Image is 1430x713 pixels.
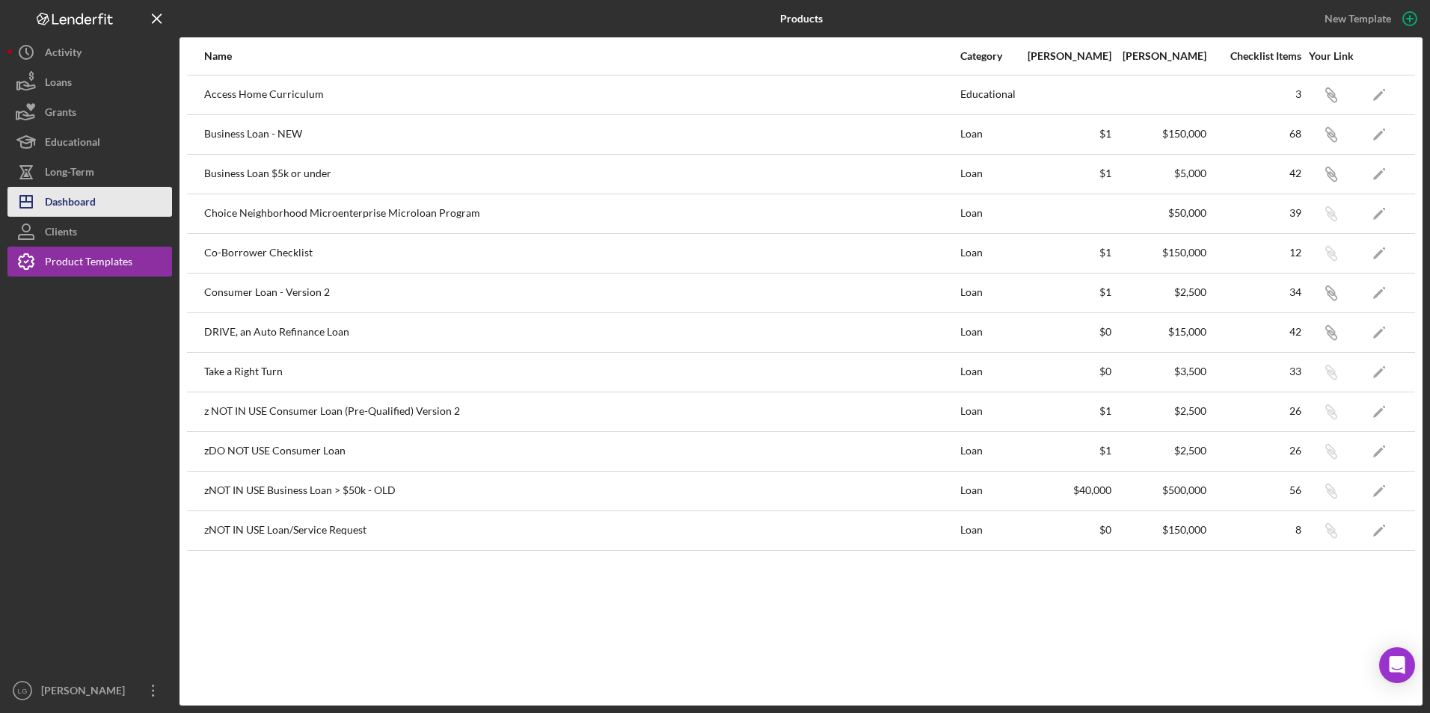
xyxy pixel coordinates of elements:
div: Loan [960,433,1016,470]
div: Dashboard [45,187,96,220]
div: zDO NOT USE Consumer Loan [204,433,959,470]
div: $1 [1018,167,1111,179]
div: $0 [1018,326,1111,338]
div: $1 [1018,445,1111,457]
div: [PERSON_NAME] [37,676,135,709]
div: Loan [960,354,1016,391]
div: $150,000 [1113,524,1206,536]
div: Co-Borrower Checklist [204,235,959,272]
div: New Template [1325,7,1391,30]
div: Loan [960,195,1016,232]
div: $0 [1018,524,1111,536]
div: Grants [45,97,76,131]
div: Long-Term [45,157,94,191]
button: New Template [1316,7,1423,30]
div: Your Link [1303,50,1359,62]
div: $1 [1018,247,1111,259]
div: Business Loan $5k or under [204,155,959,193]
div: $1 [1018,286,1111,298]
div: zNOT IN USE Business Loan > $50k - OLD [204,472,959,510]
div: $2,500 [1113,286,1206,298]
div: Loan [960,393,1016,430]
div: $150,000 [1113,247,1206,259]
div: $5,000 [1113,167,1206,179]
div: Clients [45,217,77,250]
div: Choice Neighborhood Microenterprise Microloan Program [204,195,959,232]
div: zNOT IN USE Loan/Service Request [204,512,959,549]
button: Dashboard [7,187,172,217]
div: Checklist Items [1208,50,1301,62]
div: [PERSON_NAME] [1113,50,1206,62]
div: DRIVE, an Auto Refinance Loan [204,314,959,351]
div: 12 [1208,247,1301,259]
div: $3,500 [1113,365,1206,377]
div: $50,000 [1113,207,1206,219]
div: 42 [1208,326,1301,338]
div: 42 [1208,167,1301,179]
div: $40,000 [1018,484,1111,496]
div: [PERSON_NAME] [1018,50,1111,62]
div: Name [204,50,959,62]
b: Products [780,13,823,25]
div: Educational [960,76,1016,114]
div: Loan [960,155,1016,193]
div: Category [960,50,1016,62]
div: Loan [960,116,1016,153]
div: 26 [1208,445,1301,457]
div: $15,000 [1113,326,1206,338]
div: $2,500 [1113,445,1206,457]
div: 26 [1208,405,1301,417]
div: Loan [960,314,1016,351]
button: Activity [7,37,172,67]
div: 33 [1208,365,1301,377]
div: z NOT IN USE Consumer Loan (Pre-Qualified) Version 2 [204,393,959,430]
div: 34 [1208,286,1301,298]
button: Product Templates [7,247,172,277]
div: Loan [960,274,1016,312]
div: Product Templates [45,247,132,280]
div: Open Intercom Messenger [1379,647,1415,683]
div: Consumer Loan - Version 2 [204,274,959,312]
div: Take a Right Turn [204,354,959,391]
button: Educational [7,127,172,157]
div: Loans [45,67,72,101]
div: Business Loan - NEW [204,116,959,153]
div: Access Home Curriculum [204,76,959,114]
div: Loan [960,512,1016,549]
text: LG [18,687,28,695]
button: LG[PERSON_NAME] [7,676,172,706]
div: Educational [45,127,100,161]
div: $150,000 [1113,128,1206,140]
div: $500,000 [1113,484,1206,496]
div: 56 [1208,484,1301,496]
div: Loan [960,472,1016,510]
div: $0 [1018,365,1111,377]
div: 8 [1208,524,1301,536]
button: Long-Term [7,157,172,187]
div: $1 [1018,128,1111,140]
div: 68 [1208,128,1301,140]
button: Loans [7,67,172,97]
div: $1 [1018,405,1111,417]
div: 3 [1208,88,1301,100]
button: Grants [7,97,172,127]
div: $2,500 [1113,405,1206,417]
button: Clients [7,217,172,247]
div: Activity [45,37,82,71]
div: Loan [960,235,1016,272]
div: 39 [1208,207,1301,219]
